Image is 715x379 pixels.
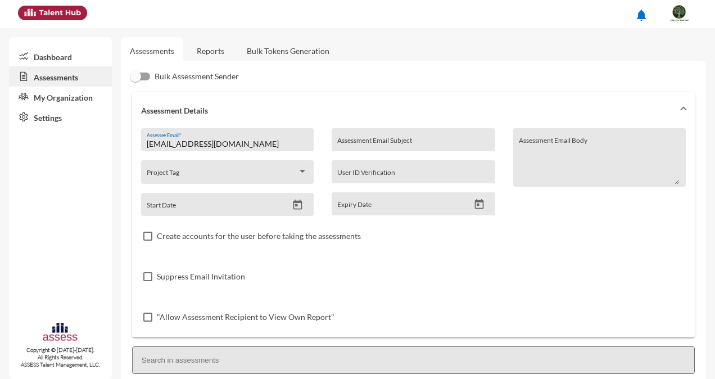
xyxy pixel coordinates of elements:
[9,46,112,66] a: Dashboard
[9,346,112,368] p: Copyright © [DATE]-[DATE]. All Rights Reserved. ASSESS Talent Management, LLC.
[147,139,307,148] input: Assessee Email
[9,87,112,107] a: My Organization
[635,8,648,22] mat-icon: notifications
[157,310,334,324] span: "Allow Assessment Recipient to View Own Report"
[238,37,338,65] a: Bulk Tokens Generation
[9,66,112,87] a: Assessments
[42,322,78,344] img: assesscompany-logo.png
[469,198,489,210] button: Open calendar
[188,37,233,65] a: Reports
[130,46,174,56] a: Assessments
[157,229,361,243] span: Create accounts for the user before taking the assessments
[157,270,245,283] span: Suppress Email Invitation
[155,70,239,83] span: Bulk Assessment Sender
[132,128,695,337] div: Assessment Details
[9,107,112,127] a: Settings
[132,92,695,128] mat-expansion-panel-header: Assessment Details
[141,106,672,115] mat-panel-title: Assessment Details
[288,199,307,211] button: Open calendar
[132,346,695,374] input: Search in assessments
